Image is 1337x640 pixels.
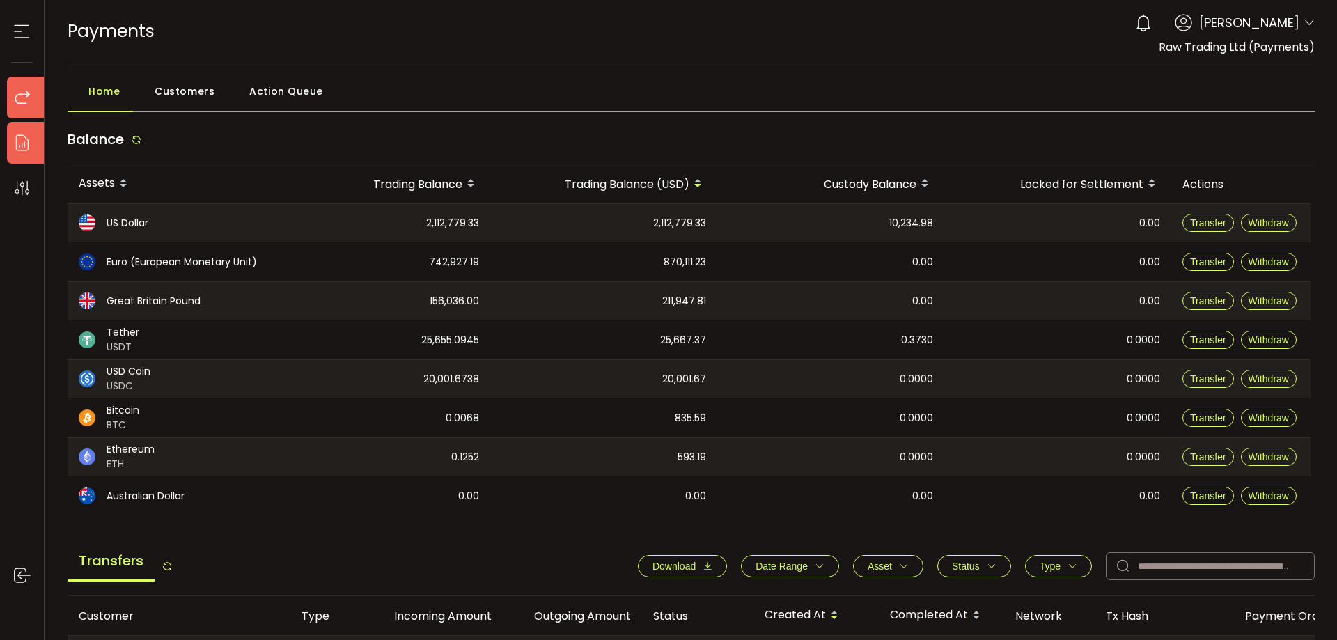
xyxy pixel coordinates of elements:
img: eth_portfolio.svg [79,448,95,465]
span: 0.1252 [451,449,479,465]
span: USDC [107,379,150,393]
span: Euro (European Monetary Unit) [107,255,257,270]
button: Transfer [1182,214,1234,232]
img: usd_portfolio.svg [79,214,95,231]
span: 0.00 [912,254,933,270]
div: Tx Hash [1095,608,1234,624]
div: Network [1004,608,1095,624]
button: Transfer [1182,331,1234,349]
span: 10,234.98 [889,215,933,231]
span: 0.0000 [1127,410,1160,426]
span: 742,927.19 [429,254,479,270]
div: Outgoing Amount [503,608,642,624]
span: 0.00 [1139,215,1160,231]
button: Transfer [1182,292,1234,310]
span: 0.0000 [1127,371,1160,387]
div: Trading Balance (USD) [490,172,717,196]
span: BTC [107,418,139,432]
button: Status [937,555,1011,577]
span: 0.0000 [1127,332,1160,348]
button: Withdraw [1241,292,1297,310]
button: Transfer [1182,409,1234,427]
span: Transfer [1190,295,1226,306]
span: Download [652,561,696,572]
button: Withdraw [1241,214,1297,232]
span: 0.00 [912,488,933,504]
img: eur_portfolio.svg [79,253,95,270]
div: Created At [753,604,879,627]
span: Withdraw [1249,334,1289,345]
span: Status [952,561,980,572]
button: Transfer [1182,448,1234,466]
span: Balance [68,130,124,149]
div: Custody Balance [717,172,944,196]
button: Withdraw [1241,331,1297,349]
span: [PERSON_NAME] [1199,13,1299,32]
span: Ethereum [107,442,155,457]
span: Tether [107,325,139,340]
iframe: Chat Widget [1175,490,1337,640]
img: gbp_portfolio.svg [79,292,95,309]
span: Transfer [1190,451,1226,462]
span: 0.0000 [900,410,933,426]
span: 0.00 [685,488,706,504]
span: Withdraw [1249,295,1289,306]
span: 2,112,779.33 [653,215,706,231]
button: Withdraw [1241,253,1297,271]
button: Withdraw [1241,409,1297,427]
span: Transfer [1190,334,1226,345]
span: US Dollar [107,216,148,231]
button: Asset [853,555,923,577]
div: Incoming Amount [363,608,503,624]
img: usdc_portfolio.svg [79,370,95,387]
div: Trading Balance [283,172,490,196]
span: 0.0068 [446,410,479,426]
span: Withdraw [1249,412,1289,423]
div: Customer [68,608,290,624]
span: 0.0000 [900,371,933,387]
span: 0.00 [458,488,479,504]
span: Type [1040,561,1061,572]
span: Transfer [1190,217,1226,228]
span: Customers [155,77,214,105]
button: Transfer [1182,487,1234,505]
span: 2,112,779.33 [426,215,479,231]
span: Action Queue [249,77,323,105]
span: Australian Dollar [107,489,185,504]
span: 211,947.81 [662,293,706,309]
div: Assets [68,172,283,196]
span: 870,111.23 [664,254,706,270]
span: Transfer [1190,373,1226,384]
span: ETH [107,457,155,471]
span: Bitcoin [107,403,139,418]
img: usdt_portfolio.svg [79,331,95,348]
div: Completed At [879,604,1004,627]
span: Withdraw [1249,217,1289,228]
span: Payments [68,19,155,43]
span: Transfers [68,542,155,582]
span: Raw Trading Ltd (Payments) [1159,39,1315,55]
span: 25,667.37 [660,332,706,348]
span: 593.19 [678,449,706,465]
div: Locked for Settlement [944,172,1171,196]
span: Transfer [1190,256,1226,267]
button: Withdraw [1241,448,1297,466]
span: 20,001.67 [662,371,706,387]
span: Asset [868,561,892,572]
span: 156,036.00 [430,293,479,309]
img: aud_portfolio.svg [79,487,95,504]
div: Status [642,608,753,624]
span: Withdraw [1249,373,1289,384]
span: 0.0000 [1127,449,1160,465]
span: Great Britain Pound [107,294,201,309]
span: 0.00 [1139,254,1160,270]
span: Transfer [1190,412,1226,423]
span: USDT [107,340,139,354]
span: Withdraw [1249,451,1289,462]
button: Download [638,555,727,577]
span: 20,001.6738 [423,371,479,387]
span: Date Range [756,561,808,572]
button: Transfer [1182,370,1234,388]
button: Transfer [1182,253,1234,271]
span: Home [88,77,120,105]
